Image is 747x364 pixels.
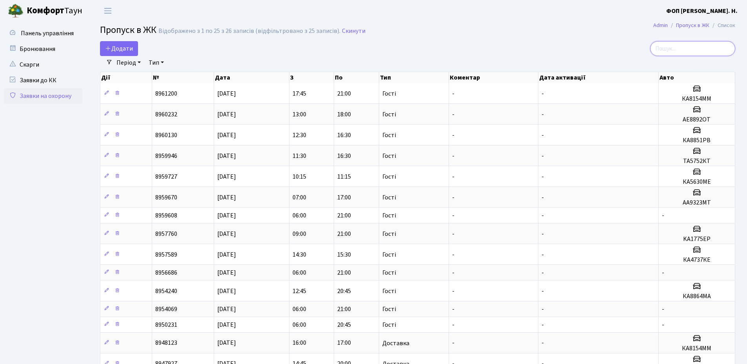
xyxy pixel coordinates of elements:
span: - [542,172,544,181]
th: Коментар [449,72,538,83]
span: 06:00 [293,211,306,220]
th: Дата [214,72,289,83]
h5: KA1775EP [662,235,732,243]
a: Додати [100,41,138,56]
span: 21:00 [337,268,351,277]
span: [DATE] [217,287,236,295]
span: 8954069 [155,305,177,313]
span: [DATE] [217,211,236,220]
span: 8959727 [155,172,177,181]
h5: КА8154ММ [662,345,732,352]
h5: АА9323МТ [662,199,732,206]
span: 17:45 [293,89,306,98]
span: - [662,211,664,220]
span: 16:30 [337,152,351,160]
span: 8961200 [155,89,177,98]
button: Переключити навігацію [98,4,118,17]
h5: КА8851РВ [662,137,732,144]
span: 07:00 [293,193,306,202]
span: 20:45 [337,321,351,329]
span: 16:00 [293,339,306,348]
span: 8959946 [155,152,177,160]
span: - [542,339,544,348]
th: З [289,72,334,83]
span: 17:00 [337,193,351,202]
span: Додати [105,44,133,53]
th: Авто [659,72,735,83]
b: ФОП [PERSON_NAME]. Н. [666,7,738,15]
span: - [452,305,454,313]
span: 09:00 [293,230,306,238]
span: 21:00 [337,230,351,238]
span: 16:30 [337,131,351,139]
span: - [662,321,664,329]
span: Гості [382,306,396,312]
span: - [452,339,454,348]
a: Заявки до КК [4,72,82,88]
span: Таун [27,4,82,18]
span: Гості [382,153,396,159]
span: [DATE] [217,110,236,119]
span: [DATE] [217,268,236,277]
a: Панель управління [4,25,82,41]
span: - [662,305,664,313]
span: [DATE] [217,172,236,181]
span: 8957589 [155,250,177,259]
span: 18:00 [337,110,351,119]
span: 8957760 [155,230,177,238]
span: 11:15 [337,172,351,181]
span: - [542,131,544,139]
span: 8960232 [155,110,177,119]
span: 21:00 [337,89,351,98]
span: Гості [382,91,396,97]
span: [DATE] [217,250,236,259]
span: Гості [382,231,396,237]
span: 06:00 [293,305,306,313]
span: 20:45 [337,287,351,295]
span: - [542,321,544,329]
h5: ТА5752КТ [662,158,732,165]
span: - [542,250,544,259]
span: 21:00 [337,305,351,313]
a: Бронювання [4,41,82,57]
span: Гості [382,212,396,219]
span: - [662,268,664,277]
span: [DATE] [217,230,236,238]
span: - [542,305,544,313]
span: 12:45 [293,287,306,295]
span: Гості [382,174,396,180]
span: Гості [382,252,396,258]
span: Гості [382,111,396,118]
img: logo.png [8,3,24,19]
span: 06:00 [293,268,306,277]
span: - [452,131,454,139]
h5: КА8154ММ [662,95,732,103]
span: Гості [382,270,396,276]
h5: КА5630МЕ [662,178,732,186]
div: Відображено з 1 по 25 з 26 записів (відфільтровано з 25 записів). [158,27,340,35]
th: Дата активації [538,72,659,83]
span: 8959670 [155,193,177,202]
span: 17:00 [337,339,351,348]
span: 15:30 [337,250,351,259]
span: 8960130 [155,131,177,139]
a: Період [113,56,144,69]
span: - [452,287,454,295]
b: Комфорт [27,4,64,17]
span: [DATE] [217,305,236,313]
a: Скарги [4,57,82,72]
a: Заявки на охорону [4,88,82,104]
span: Пропуск в ЖК [100,23,156,37]
span: - [452,193,454,202]
th: По [334,72,379,83]
span: 8956686 [155,268,177,277]
span: - [542,110,544,119]
span: Гості [382,194,396,201]
span: - [542,89,544,98]
span: 8954240 [155,287,177,295]
span: [DATE] [217,131,236,139]
span: - [542,193,544,202]
span: 13:00 [293,110,306,119]
th: № [152,72,214,83]
span: - [542,211,544,220]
